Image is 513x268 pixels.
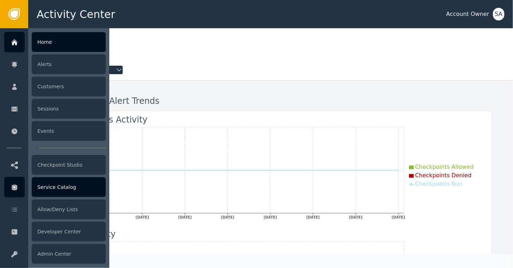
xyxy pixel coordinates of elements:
[4,199,106,220] a: Allow/Deny Lists
[306,215,319,219] tspan: [DATE]
[32,177,106,197] div: Service Catalog
[32,54,106,74] div: Alerts
[4,54,106,75] a: Alerts
[4,32,106,52] a: Home
[4,177,106,197] a: Service Catalog
[415,180,463,187] span: Checkpoints Run
[392,215,405,219] tspan: [DATE]
[32,99,106,119] div: Sessions
[493,8,505,20] button: SA
[415,172,472,179] span: Checkpoints Denied
[50,39,492,54] div: Welcome
[4,155,106,175] a: Checkpoint Studio
[4,221,106,242] a: Developer Center
[32,77,106,96] div: Customers
[32,244,106,264] div: Admin Center
[32,121,106,141] div: Events
[32,155,106,175] div: Checkpoint Studio
[32,222,106,242] div: Developer Center
[4,121,106,141] a: Events
[4,244,106,264] a: Admin Center
[178,215,191,219] tspan: [DATE]
[135,215,149,219] tspan: [DATE]
[4,99,106,119] a: Sessions
[32,199,106,219] div: Allow/Deny Lists
[415,163,474,170] span: Checkpoints Allowed
[37,6,115,22] span: Activity Center
[263,215,277,219] tspan: [DATE]
[349,215,362,219] tspan: [DATE]
[446,10,489,18] div: Account Owner
[4,76,106,97] a: Customers
[221,215,234,219] tspan: [DATE]
[32,32,106,52] div: Home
